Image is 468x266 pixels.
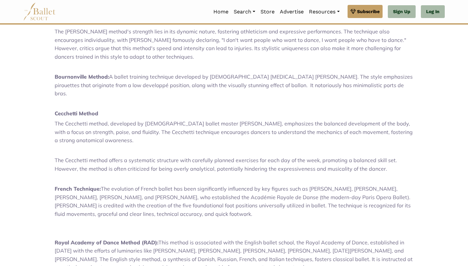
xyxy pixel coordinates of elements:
[55,110,98,117] strong: Cecchetti Method
[55,73,413,97] span: A ballet training technique developed by [DEMOGRAPHIC_DATA] [MEDICAL_DATA] [PERSON_NAME]. The sty...
[55,157,397,172] span: The Cecchetti method offers a systematic structure with carefully planned exercises for each day ...
[348,5,383,18] a: Subscribe
[55,185,101,192] strong: French Technique:
[55,185,411,217] span: The evolution of French ballet has been significantly influenced by key figures such as [PERSON_N...
[306,5,342,19] a: Resources
[388,5,416,18] a: Sign Up
[55,239,158,246] strong: Royal Academy of Dance Method (RAD):
[357,8,380,15] span: Subscribe
[211,5,231,19] a: Home
[277,5,306,19] a: Advertise
[421,5,445,18] a: Log In
[351,8,356,15] img: gem.svg
[258,5,277,19] a: Store
[231,5,258,19] a: Search
[55,120,413,143] span: The Cecchetti method, developed by [DEMOGRAPHIC_DATA] ballet master [PERSON_NAME], emphasizes the...
[55,73,109,80] strong: Bournonville Method:
[55,28,406,60] span: The [PERSON_NAME] method's strength lies in its dynamic nature, fostering athleticism and express...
